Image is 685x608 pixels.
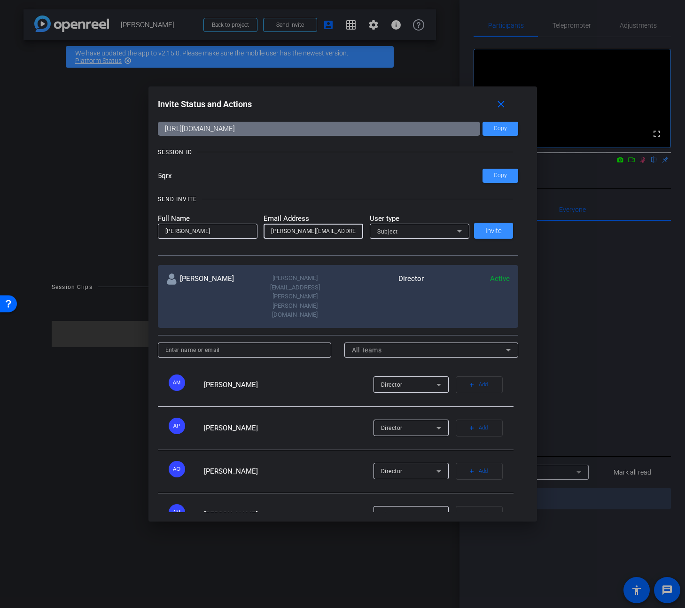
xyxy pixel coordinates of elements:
div: AO [169,461,185,477]
button: Add [456,376,503,393]
span: Invite [485,227,502,234]
ngx-avatar: Aline Pereira [169,418,202,434]
mat-icon: add [468,382,475,388]
mat-label: Full Name [158,213,257,224]
button: Copy [483,122,518,136]
mat-icon: add [468,468,475,475]
div: SEND INVITE [158,195,197,204]
div: AM [169,504,185,521]
mat-icon: close [495,99,507,110]
span: Add [479,378,488,391]
mat-label: Email Address [264,213,363,224]
ngx-avatar: Anna Marszal [169,504,202,521]
span: All Teams [352,346,382,354]
button: Add [456,420,503,437]
input: Enter name or email [165,344,324,356]
mat-icon: add [468,511,475,518]
span: [PERSON_NAME] [204,424,258,432]
button: Copy [483,169,518,183]
span: Director [381,511,403,518]
span: [PERSON_NAME] [204,381,258,389]
openreel-title-line: SEND INVITE [158,195,518,204]
span: Director [381,425,403,431]
mat-icon: add [468,425,475,431]
input: Enter Email [271,226,356,237]
span: Subject [377,228,398,235]
button: Add [456,463,503,480]
mat-label: User type [370,213,469,224]
span: Copy [494,172,507,179]
div: SESSION ID [158,148,192,157]
span: [PERSON_NAME] [204,467,258,475]
span: Director [381,382,403,388]
span: Add [479,421,488,435]
div: AP [169,418,185,434]
ngx-avatar: Amanda Ozment [169,461,202,477]
input: Enter Name [165,226,250,237]
ngx-avatar: Adam Milt [169,374,202,391]
button: Add [456,506,503,523]
span: Add [479,465,488,478]
div: AM [169,374,185,391]
span: Add [479,508,488,521]
button: Invite [474,223,513,239]
span: Copy [494,125,507,132]
div: [PERSON_NAME][EMAIL_ADDRESS][PERSON_NAME][PERSON_NAME][DOMAIN_NAME] [252,273,338,320]
span: Active [490,274,510,283]
div: Invite Status and Actions [158,96,518,113]
span: Director [381,468,403,475]
div: Director [338,273,424,320]
div: [PERSON_NAME] [166,273,252,320]
openreel-title-line: SESSION ID [158,148,518,157]
span: [PERSON_NAME] [204,510,258,519]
